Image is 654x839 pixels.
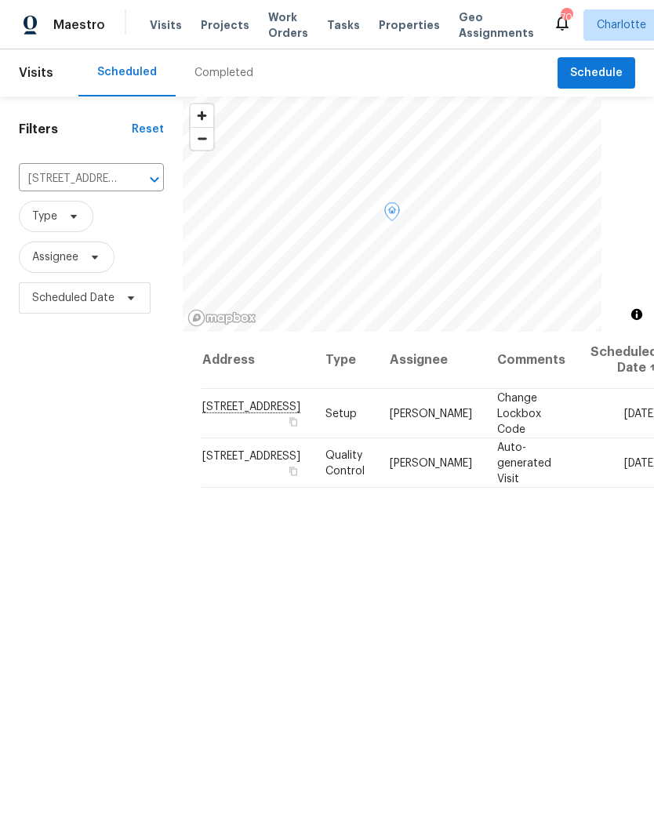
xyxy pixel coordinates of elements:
[191,104,213,127] button: Zoom in
[632,306,641,323] span: Toggle attribution
[558,57,635,89] button: Schedule
[132,122,164,137] div: Reset
[379,17,440,33] span: Properties
[497,441,551,484] span: Auto-generated Visit
[325,449,365,476] span: Quality Control
[19,56,53,90] span: Visits
[570,64,623,83] span: Schedule
[201,17,249,33] span: Projects
[377,332,485,389] th: Assignee
[202,450,300,461] span: [STREET_ADDRESS]
[497,392,541,434] span: Change Lockbox Code
[19,122,132,137] h1: Filters
[313,332,377,389] th: Type
[32,249,78,265] span: Assignee
[97,64,157,80] div: Scheduled
[32,290,114,306] span: Scheduled Date
[19,167,120,191] input: Search for an address...
[325,408,357,419] span: Setup
[384,202,400,227] div: Map marker
[597,17,646,33] span: Charlotte
[191,128,213,150] span: Zoom out
[327,20,360,31] span: Tasks
[286,463,300,478] button: Copy Address
[561,9,572,25] div: 70
[183,96,601,332] canvas: Map
[194,65,253,81] div: Completed
[286,414,300,428] button: Copy Address
[150,17,182,33] span: Visits
[202,332,313,389] th: Address
[390,457,472,468] span: [PERSON_NAME]
[191,127,213,150] button: Zoom out
[485,332,578,389] th: Comments
[459,9,534,41] span: Geo Assignments
[187,309,256,327] a: Mapbox homepage
[32,209,57,224] span: Type
[390,408,472,419] span: [PERSON_NAME]
[268,9,308,41] span: Work Orders
[53,17,105,33] span: Maestro
[144,169,165,191] button: Open
[627,305,646,324] button: Toggle attribution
